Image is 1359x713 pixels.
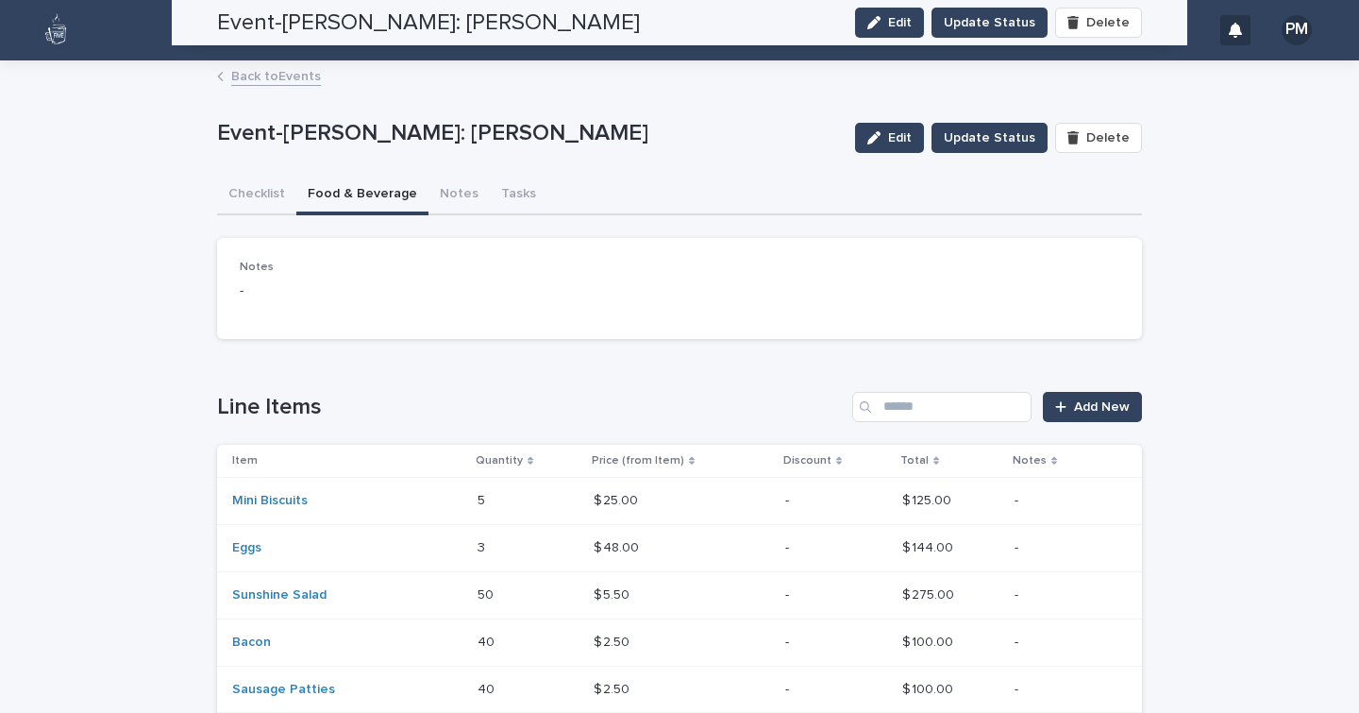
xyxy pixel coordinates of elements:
button: Notes [428,176,490,215]
h1: Line Items [217,394,845,421]
span: Add New [1074,400,1130,414]
p: 40 [478,678,498,698]
p: 50 [478,584,497,603]
button: Update Status [931,123,1048,153]
a: Add New [1043,392,1142,422]
a: Mini Biscuits [232,493,308,509]
p: Discount [783,450,831,471]
p: $ 2.50 [594,631,633,651]
p: 5 [478,489,489,509]
p: 40 [478,631,498,651]
tr: Mini Biscuits 55 $ 25.00$ 25.00 -- $ 125.00$ 125.00 -- [217,478,1142,525]
p: $ 2.50 [594,678,633,698]
p: $ 100.00 [902,631,957,651]
p: $ 144.00 [902,536,957,556]
p: $ 25.00 [594,489,642,509]
span: Notes [240,262,274,273]
p: - [785,631,793,651]
button: Tasks [490,176,547,215]
img: 80hjoBaRqlyywVK24fQd [38,11,75,49]
tr: Sausage Patties 4040 $ 2.50$ 2.50 -- $ 100.00$ 100.00 -- [217,666,1142,713]
p: - [785,536,793,556]
a: Eggs [232,540,261,556]
p: Item [232,450,258,471]
p: Total [900,450,929,471]
tr: Bacon 4040 $ 2.50$ 2.50 -- $ 100.00$ 100.00 -- [217,619,1142,666]
p: Notes [1013,450,1047,471]
p: - [240,281,1119,301]
p: Quantity [476,450,523,471]
p: $ 125.00 [902,489,955,509]
tr: Eggs 33 $ 48.00$ 48.00 -- $ 144.00$ 144.00 -- [217,525,1142,572]
div: PM [1282,15,1312,45]
p: - [1015,678,1022,698]
p: - [1015,489,1022,509]
p: - [1015,584,1022,603]
p: 3 [478,536,489,556]
button: Food & Beverage [296,176,428,215]
p: - [1015,536,1022,556]
p: $ 5.50 [594,584,633,603]
p: - [1015,631,1022,651]
a: Sunshine Salad [232,587,327,603]
a: Back toEvents [231,64,321,86]
button: Delete [1055,123,1142,153]
span: Update Status [944,128,1035,147]
p: $ 100.00 [902,678,957,698]
p: Price (from Item) [592,450,684,471]
button: Checklist [217,176,296,215]
p: $ 48.00 [594,536,643,556]
p: Event-[PERSON_NAME]: [PERSON_NAME] [217,120,840,147]
button: Edit [855,123,924,153]
p: - [785,489,793,509]
tr: Sunshine Salad 5050 $ 5.50$ 5.50 -- $ 275.00$ 275.00 -- [217,571,1142,619]
a: Sausage Patties [232,682,335,698]
span: Edit [888,131,912,144]
span: Delete [1086,131,1130,144]
a: Bacon [232,635,271,651]
p: - [785,584,793,603]
p: $ 275.00 [902,584,958,603]
p: - [785,678,793,698]
input: Search [852,392,1032,422]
